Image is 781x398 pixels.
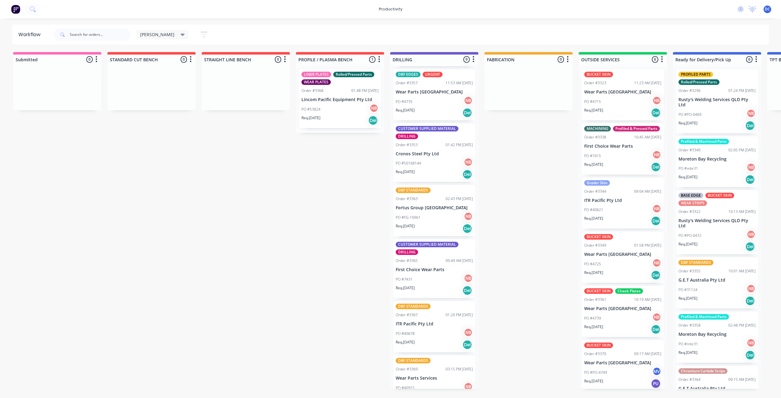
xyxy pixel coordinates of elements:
[678,350,697,355] p: Req. [DATE]
[396,188,431,193] div: DBF STANDARDS
[584,162,603,167] p: Req. [DATE]
[396,277,413,282] p: PO #7431
[462,340,472,350] div: Del
[584,370,607,375] p: PO #PO-4749
[765,6,770,12] span: DC
[584,144,661,149] p: First Choice Wear Parts
[396,385,415,391] p: PO #40915
[584,306,661,311] p: Wear Parts [GEOGRAPHIC_DATA]
[446,80,473,86] div: 11:53 AM [DATE]
[584,207,603,213] p: PO #40621
[678,314,729,320] div: Profiled & Machined Parts
[396,358,431,363] div: DBF STANDARDS
[333,72,374,77] div: Rolled/Pressed Parts
[678,218,756,229] p: Rusty's Welding Services QLD Pty Ltd
[462,286,472,295] div: Del
[678,233,701,238] p: PO #PO-0472
[393,185,475,236] div: DBF STANDARDSOrder #336302:43 PM [DATE]Fortus Group [GEOGRAPHIC_DATA]PO #FG-10961NBReq.[DATE]Del
[140,31,174,38] span: [PERSON_NAME]
[396,215,420,220] p: PO #FG-10961
[678,79,719,85] div: Rolled/Pressed Parts
[728,323,756,328] div: 02:48 PM [DATE]
[615,288,643,294] div: Cheek Plates
[584,324,603,330] p: Req. [DATE]
[464,382,473,391] div: NB
[396,312,418,318] div: Order #3367
[423,72,443,77] div: URGENT
[678,278,756,283] p: G.E.T Australia Pty Ltd
[746,230,756,239] div: NB
[678,193,703,198] div: BASE EDGE
[396,366,418,372] div: Order #3369
[678,377,701,382] div: Order #3364
[676,190,758,254] div: BASE EDGEBUCKET SKINWEAR STRIPSOrder #332210:13 AM [DATE]Rusty's Welding Services QLD Pty LtdPO #...
[584,343,613,348] div: BUCKET SKIN
[584,360,661,366] p: Wear Parts [GEOGRAPHIC_DATA]
[584,378,603,384] p: Req. [DATE]
[676,69,758,133] div: PROFILED PARTSRolled/Pressed PartsOrder #329601:24 PM [DATE]Rusty's Welding Services QLD Pty LtdP...
[652,313,661,322] div: NB
[301,107,320,112] p: PO #53824
[582,286,664,337] div: BUCKET SKINCheek PlatesOrder #336110:19 AM [DATE]Wear Parts [GEOGRAPHIC_DATA]PO #4739NBReq.[DATE]Del
[678,241,697,247] p: Req. [DATE]
[446,142,473,148] div: 01:42 PM [DATE]
[651,108,661,118] div: Del
[396,267,473,272] p: First Choice Wear Parts
[634,189,661,194] div: 09:04 AM [DATE]
[396,242,458,247] div: CUSTOMER SUPPLIED MATERIAL
[705,193,734,198] div: BUCKET SKIN
[676,312,758,363] div: Profiled & Machined PartsOrder #335802:48 PM [DATE]Moreton Bay RecyclingPO #mbr31NBReq.[DATE]Del
[464,212,473,221] div: NB
[745,242,755,252] div: Del
[652,367,661,376] div: MV
[678,72,713,77] div: PROFILED PARTS
[678,209,701,214] div: Order #3322
[368,116,378,125] div: Del
[676,257,758,309] div: DBF STANDARDSOrder #335510:01 AM [DATE]G.E.T Australia Pty LtdPO #31124NBReq.[DATE]Del
[299,69,381,128] div: LINER PLATESRolled/Pressed PartsWEAR PLATESOrder #336801:48 PM [DATE]Lincom Pacific Equipment Pty...
[396,304,431,309] div: DBF STANDARDS
[651,379,661,389] div: PU
[582,69,664,120] div: BUCKET SKINOrder #332311:23 AM [DATE]Wear Parts [GEOGRAPHIC_DATA]PO #4715NBReq.[DATE]Del
[396,134,418,139] div: DRILLING
[582,340,664,391] div: BUCKET SKINOrder #337009:17 AM [DATE]Wear Parts [GEOGRAPHIC_DATA]PO #PO-4749MVReq.[DATE]PU
[584,288,613,294] div: BUCKET SKIN
[584,234,613,240] div: BUCKET SKIN
[678,368,727,374] div: Chromium Carbide Strips
[745,296,755,306] div: Del
[678,268,701,274] div: Order #3355
[651,162,661,172] div: Del
[678,341,698,347] p: PO #mbr31
[678,332,756,337] p: Moreton Bay Recycling
[678,97,756,108] p: Rusty's Welding Services QLD Pty Ltd
[393,123,475,182] div: CUSTOMER SUPPLIED MATERIALDRILLINGOrder #335301:42 PM [DATE]Cronos Steel Pty LtdPO #50168144NBReq...
[584,270,603,275] p: Req. [DATE]
[584,252,661,257] p: Wear Parts [GEOGRAPHIC_DATA]
[745,350,755,360] div: Del
[376,5,405,14] div: productivity
[584,261,601,267] p: PO #4725
[652,204,661,213] div: NB
[396,72,420,77] div: DBF EDGES
[746,109,756,118] div: NB
[396,339,415,345] p: Req. [DATE]
[396,161,421,166] p: PO #50168144
[651,216,661,226] div: Del
[678,323,701,328] div: Order #3358
[464,96,473,105] div: NB
[678,166,698,171] p: PO #mbr31
[652,96,661,105] div: NB
[446,366,473,372] div: 03:15 PM [DATE]
[396,205,473,210] p: Fortus Group [GEOGRAPHIC_DATA]
[396,80,418,86] div: Order #3357
[634,135,661,140] div: 10:45 AM [DATE]
[464,328,473,337] div: NB
[396,321,473,327] p: ITR Pacific Pty Ltd
[584,153,601,159] p: PO #7415
[584,99,601,104] p: PO #4715
[584,72,613,77] div: BUCKET SKIN
[462,108,472,118] div: Del
[396,108,415,113] p: Req. [DATE]
[584,243,606,248] div: Order #3349
[396,285,415,291] p: Req. [DATE]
